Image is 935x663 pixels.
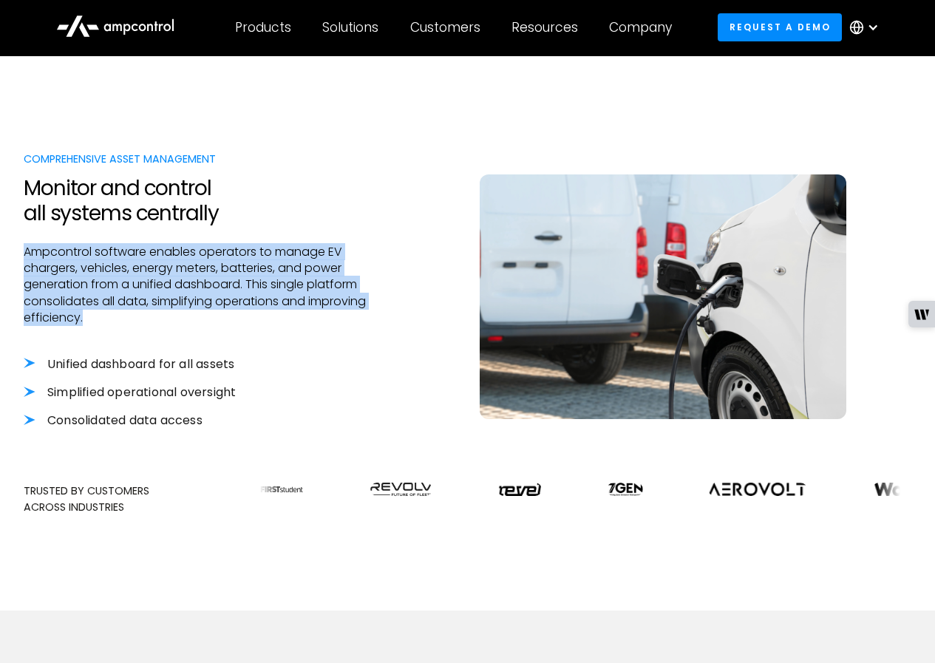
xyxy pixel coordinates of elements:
div: Company [609,19,672,35]
div: Customers [410,19,480,35]
h2: Monitor and control all systems centrally [24,176,370,225]
p: Ampcontrol software enables operators to manage EV chargers, vehicles, energy meters, batteries, ... [24,244,370,327]
a: Request a demo [718,13,842,41]
div: Solutions [322,19,378,35]
div: Trusted By Customers Across Industries [24,483,237,516]
div: Resources [511,19,578,35]
img: white ev van with charger [480,174,847,419]
li: Unified dashboard for all assets [24,356,370,373]
div: Comprehensive Asset Management [24,151,370,167]
li: Consolidated data access [24,412,370,429]
div: Products [235,19,291,35]
li: Simplified operational oversight [24,384,370,401]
